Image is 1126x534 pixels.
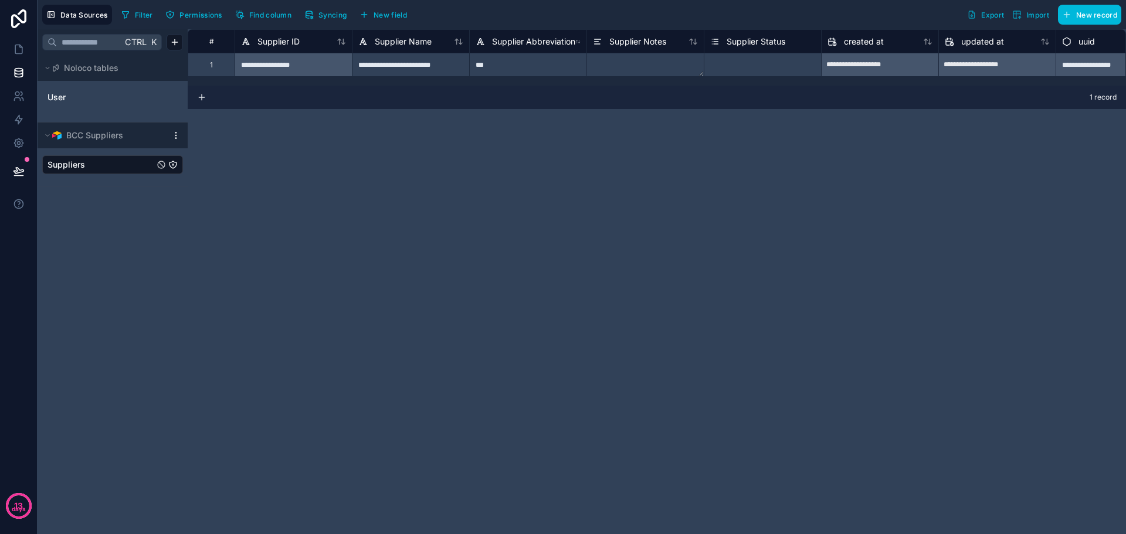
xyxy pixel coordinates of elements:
[48,91,66,103] span: User
[161,6,230,23] a: Permissions
[1090,93,1117,102] span: 1 record
[375,36,432,47] span: Supplier Name
[48,91,143,103] a: User
[249,11,291,19] span: Find column
[963,5,1008,25] button: Export
[135,11,153,19] span: Filter
[124,35,148,49] span: Ctrl
[42,127,167,144] button: Airtable LogoBCC Suppliers
[42,155,183,174] div: Suppliers
[355,6,411,23] button: New field
[42,60,176,76] button: Noloco tables
[42,88,183,107] div: User
[66,130,123,141] span: BCC Suppliers
[374,11,407,19] span: New field
[12,505,26,514] p: days
[1026,11,1049,19] span: Import
[1058,5,1121,25] button: New record
[1076,11,1117,19] span: New record
[64,62,118,74] span: Noloco tables
[210,60,213,70] div: 1
[844,36,884,47] span: created at
[48,159,154,171] a: Suppliers
[318,11,347,19] span: Syncing
[609,36,666,47] span: Supplier Notes
[300,6,351,23] button: Syncing
[981,11,1004,19] span: Export
[727,36,785,47] span: Supplier Status
[48,159,85,171] span: Suppliers
[150,38,158,46] span: K
[1078,36,1095,47] span: uuid
[60,11,108,19] span: Data Sources
[1053,5,1121,25] a: New record
[42,5,112,25] button: Data Sources
[52,131,62,140] img: Airtable Logo
[231,6,296,23] button: Find column
[117,6,157,23] button: Filter
[1008,5,1053,25] button: Import
[197,37,226,46] div: #
[14,500,23,512] p: 13
[300,6,355,23] a: Syncing
[257,36,300,47] span: Supplier ID
[961,36,1004,47] span: updated at
[492,36,575,47] span: Supplier Abbreviation
[161,6,226,23] button: Permissions
[179,11,222,19] span: Permissions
